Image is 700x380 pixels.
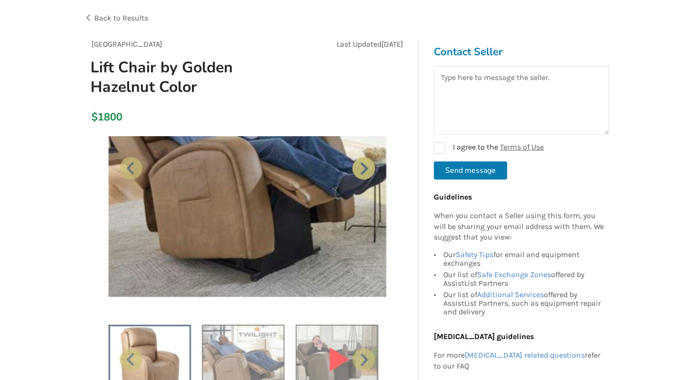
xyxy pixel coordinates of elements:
[434,350,604,372] p: For more refer to our FAQ
[337,40,381,49] span: Last Updated
[94,13,148,22] span: Back to Results
[434,45,609,59] h3: Contact Seller
[477,290,544,299] a: Additional Services
[381,40,403,49] span: [DATE]
[500,142,544,151] a: Terms of Use
[443,250,604,269] div: Our for email and equipment exchanges
[443,289,604,316] div: Our list of offered by AssistList Partners, such as equipment repair and delivery
[434,192,472,201] b: Guidelines
[434,210,604,243] p: When you contact a Seller using this form, you will be sharing your email address with them. We s...
[434,332,534,341] b: [MEDICAL_DATA] guidelines
[434,142,544,154] label: I agree to the
[91,40,162,49] span: [GEOGRAPHIC_DATA]
[91,110,97,124] div: $1800
[477,270,551,279] a: Safe Exchange Zones
[456,250,493,259] a: Safety Tips
[83,58,308,97] h1: Lift Chair by Golden Hazelnut Color
[443,269,604,289] div: Our list of offered by AssistList Partners
[434,161,507,180] button: Send message
[465,350,585,360] a: [MEDICAL_DATA] related questions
